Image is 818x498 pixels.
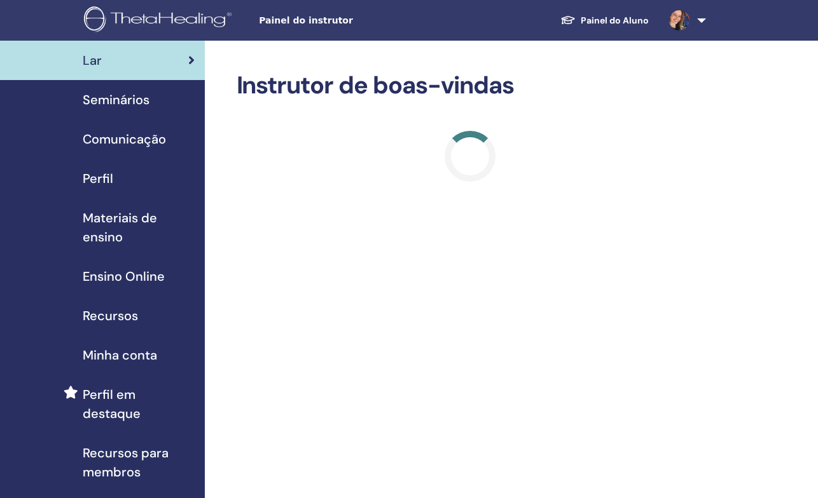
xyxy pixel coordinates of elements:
[669,10,690,30] img: default.jpg
[83,346,157,365] span: Minha conta
[83,208,195,246] span: Materiais de ensino
[550,9,659,32] a: Painel do Aluno
[83,385,195,423] span: Perfil em destaque
[83,130,166,149] span: Comunicação
[84,6,236,35] img: logo.png
[83,443,195,481] span: Recursos para membros
[83,169,113,188] span: Perfil
[83,51,102,70] span: Lar
[237,71,704,100] h2: Instrutor de boas-vindas
[83,306,138,325] span: Recursos
[560,15,576,25] img: graduation-cap-white.svg
[259,14,450,27] span: Painel do instrutor
[83,90,149,109] span: Seminários
[83,267,165,286] span: Ensino Online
